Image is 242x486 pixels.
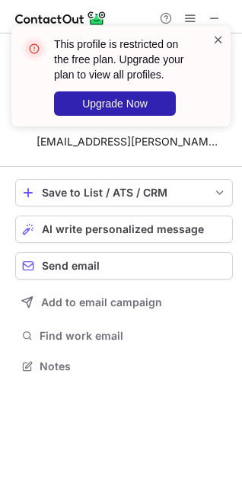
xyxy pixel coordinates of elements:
button: Send email [15,252,233,280]
span: Upgrade Now [82,98,148,110]
span: Find work email [40,329,227,343]
div: Save to List / ATS / CRM [42,187,206,199]
button: Upgrade Now [54,91,176,116]
button: Find work email [15,325,233,347]
button: save-profile-one-click [15,179,233,206]
img: ContactOut v5.3.10 [15,9,107,27]
button: Add to email campaign [15,289,233,316]
header: This profile is restricted on the free plan. Upgrade your plan to view all profiles. [54,37,194,82]
span: Notes [40,360,227,373]
span: Add to email campaign [41,296,162,309]
button: AI write personalized message [15,216,233,243]
span: AI write personalized message [42,223,204,235]
span: Send email [42,260,100,272]
button: Notes [15,356,233,377]
img: error [22,37,46,61]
